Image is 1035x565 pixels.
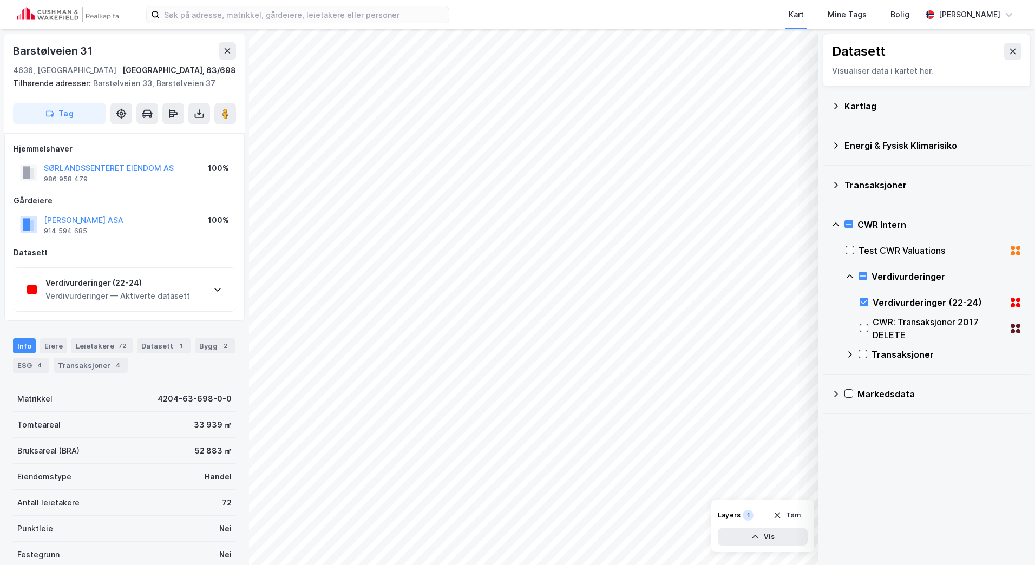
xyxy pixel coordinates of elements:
[844,179,1022,192] div: Transaksjoner
[718,528,808,546] button: Vis
[14,246,235,259] div: Datasett
[122,64,236,77] div: [GEOGRAPHIC_DATA], 63/698
[13,338,36,353] div: Info
[175,340,186,351] div: 1
[195,444,232,457] div: 52 883 ㎡
[17,7,120,22] img: cushman-wakefield-realkapital-logo.202ea83816669bd177139c58696a8fa1.svg
[857,387,1022,400] div: Markedsdata
[160,6,449,23] input: Søk på adresse, matrikkel, gårdeiere, leietakere eller personer
[873,296,1005,309] div: Verdivurderinger (22-24)
[789,8,804,21] div: Kart
[137,338,191,353] div: Datasett
[13,358,49,373] div: ESG
[14,194,235,207] div: Gårdeiere
[13,64,116,77] div: 4636, [GEOGRAPHIC_DATA]
[113,360,123,371] div: 4
[34,360,45,371] div: 4
[44,227,87,235] div: 914 594 685
[219,522,232,535] div: Nei
[832,64,1021,77] div: Visualiser data i kartet her.
[194,418,232,431] div: 33 939 ㎡
[40,338,67,353] div: Eiere
[766,507,808,524] button: Tøm
[17,496,80,509] div: Antall leietakere
[71,338,133,353] div: Leietakere
[17,522,53,535] div: Punktleie
[116,340,128,351] div: 72
[859,244,1005,257] div: Test CWR Valuations
[832,43,886,60] div: Datasett
[208,214,229,227] div: 100%
[844,100,1022,113] div: Kartlag
[158,392,232,405] div: 4204-63-698-0-0
[17,470,71,483] div: Eiendomstype
[195,338,235,353] div: Bygg
[743,510,754,521] div: 1
[718,511,741,520] div: Layers
[872,348,1022,361] div: Transaksjoner
[13,103,106,124] button: Tag
[17,548,60,561] div: Festegrunn
[872,270,1022,283] div: Verdivurderinger
[45,277,190,290] div: Verdivurderinger (22-24)
[45,290,190,303] div: Verdivurderinger — Aktiverte datasett
[13,42,95,60] div: Barstølveien 31
[844,139,1022,152] div: Energi & Fysisk Klimarisiko
[13,78,93,88] span: Tilhørende adresser:
[220,340,231,351] div: 2
[14,142,235,155] div: Hjemmelshaver
[222,496,232,509] div: 72
[939,8,1000,21] div: [PERSON_NAME]
[981,513,1035,565] div: Kontrollprogram for chat
[17,418,61,431] div: Tomteareal
[17,444,80,457] div: Bruksareal (BRA)
[208,162,229,175] div: 100%
[219,548,232,561] div: Nei
[873,316,1005,341] div: CWR: Transaksjoner 2017 DELETE
[44,175,88,183] div: 986 958 479
[857,218,1022,231] div: CWR Intern
[981,513,1035,565] iframe: Chat Widget
[17,392,53,405] div: Matrikkel
[13,77,227,90] div: Barstølveien 33, Barstølveien 37
[890,8,909,21] div: Bolig
[54,358,128,373] div: Transaksjoner
[205,470,232,483] div: Handel
[828,8,867,21] div: Mine Tags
